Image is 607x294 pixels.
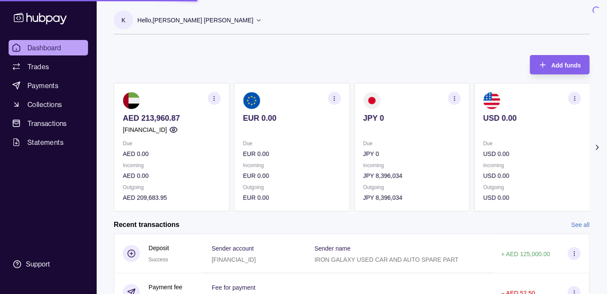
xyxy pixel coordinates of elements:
button: Add funds [530,55,590,74]
a: Transactions [9,116,88,131]
p: Deposit [149,243,169,253]
p: Incoming [363,161,461,170]
p: Outgoing [123,183,221,192]
a: Support [9,255,88,273]
a: Dashboard [9,40,88,55]
a: See all [571,220,590,230]
p: Due [123,139,221,148]
p: USD 0.00 [483,149,581,159]
p: JPY 8,396,034 [363,171,461,181]
p: Outgoing [363,183,461,192]
p: Fee for payment [212,284,256,291]
p: + AED 125,000.00 [501,251,550,257]
a: Payments [9,78,88,93]
p: IRON GALAXY USED CAR AND AUTO SPARE PART [314,256,459,263]
p: EUR 0.00 [243,113,341,123]
p: Incoming [123,161,221,170]
p: [FINANCIAL_ID] [212,256,256,263]
p: Incoming [483,161,581,170]
img: ae [123,92,140,109]
p: Sender account [212,245,254,252]
span: Transactions [27,118,67,129]
a: Trades [9,59,88,74]
img: jp [363,92,381,109]
p: EUR 0.00 [243,193,341,202]
p: AED 0.00 [123,149,221,159]
a: Collections [9,97,88,112]
p: AED 209,683.95 [123,193,221,202]
a: Statements [9,135,88,150]
span: Success [149,257,168,263]
div: Support [26,260,50,269]
p: USD 0.00 [483,113,581,123]
p: Sender name [314,245,351,252]
span: Dashboard [27,43,61,53]
p: [FINANCIAL_ID] [123,125,167,135]
p: Outgoing [243,183,341,192]
img: eu [243,92,260,109]
span: Add funds [552,62,581,69]
p: EUR 0.00 [243,149,341,159]
p: Due [483,139,581,148]
p: Outgoing [483,183,581,192]
p: Hello, [PERSON_NAME] [PERSON_NAME] [137,15,253,25]
span: Collections [27,99,62,110]
p: Due [243,139,341,148]
p: AED 0.00 [123,171,221,181]
p: JPY 0 [363,113,461,123]
p: K [122,15,125,25]
span: Payments [27,80,58,91]
img: us [483,92,500,109]
p: Due [363,139,461,148]
p: Incoming [243,161,341,170]
p: EUR 0.00 [243,171,341,181]
span: Trades [27,61,49,72]
p: AED 213,960.87 [123,113,221,123]
span: Statements [27,137,64,147]
p: USD 0.00 [483,171,581,181]
p: Payment fee [149,282,183,292]
p: JPY 0 [363,149,461,159]
h2: Recent transactions [114,220,180,230]
p: JPY 8,396,034 [363,193,461,202]
p: USD 0.00 [483,193,581,202]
